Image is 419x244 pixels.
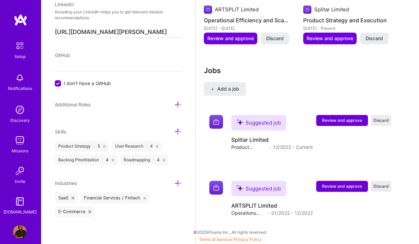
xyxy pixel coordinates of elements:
[13,103,27,117] img: discovery
[211,85,239,92] span: Add a job
[55,154,118,165] div: Backlog Prioritization 4
[234,237,261,242] a: Privacy Policy
[94,143,95,149] span: |
[55,193,78,204] div: SaaS
[231,209,264,217] span: Operations Specialist
[303,5,311,14] img: Company logo
[8,85,32,92] div: Notifications
[13,71,27,85] img: bell
[13,133,27,147] img: teamwork
[269,143,270,151] span: ·
[55,180,77,186] span: Industries
[55,206,95,217] div: E-Commerce
[55,1,74,7] span: LinkedIn
[231,136,313,143] h4: Splitar Limited
[322,183,362,189] span: Review and approve
[204,25,289,32] div: [DATE] - [DATE]
[207,35,254,42] span: Review and approve
[209,115,223,129] img: Company logo
[120,154,169,165] div: Roadmapping 4
[11,225,28,239] a: User Avatar
[55,141,109,152] div: Product Strategy 5
[371,181,391,192] button: Discard
[266,35,284,42] span: Discard
[163,159,165,161] i: icon Close
[103,145,106,148] i: icon Close
[13,38,27,53] img: setup
[156,145,158,148] i: icon Close
[303,33,357,44] button: Review and approve
[371,115,391,126] button: Discard
[316,115,368,126] button: Review and approve
[231,181,286,196] div: Suggested job
[373,183,389,189] span: Discard
[14,53,26,60] div: Setup
[360,33,389,44] button: Discard
[204,82,246,96] button: Add a job
[314,6,349,13] div: Splitar Limited
[204,33,257,44] button: Review and approve
[55,9,182,21] p: Including your LinkedIn helps you to get relevant mission recommendations.
[199,237,231,242] a: Terms of Service
[72,197,74,199] i: icon Close
[211,87,214,91] i: icon PlusBlack
[13,164,27,178] img: Invite
[237,119,243,125] i: icon SuggestedTeams
[307,35,353,42] span: Review and approve
[153,157,154,163] span: |
[41,223,419,241] div: © 2025 ATeams Inc., All rights reserved.
[303,25,389,32] div: [DATE] - Present
[14,14,27,26] img: logo
[215,6,259,13] div: ARTSPLIT Limited
[12,147,28,154] div: Missions
[209,181,223,195] img: Company logo
[261,33,289,44] button: Discard
[373,117,389,123] span: Discard
[366,35,383,42] span: Discard
[55,102,90,107] span: Additional Roles
[231,115,286,130] div: Suggested job
[55,52,70,58] span: GitHub
[112,159,114,161] i: icon Close
[112,141,162,152] div: User Research 4
[204,66,397,75] h3: Jobs
[15,178,25,185] div: Invite
[64,80,111,87] span: I don't have a GitHub
[204,5,212,14] img: Company logo
[88,210,91,213] i: icon Close
[267,209,269,217] span: ·
[204,16,289,25] h4: Operational Efficiency and Scalability
[316,181,368,192] button: Review and approve
[10,117,30,124] div: Discovery
[237,185,243,191] i: icon SuggestedTeams
[13,225,27,239] img: User Avatar
[55,129,66,135] span: Skills
[13,195,27,208] img: guide book
[144,197,146,199] i: icon Close
[199,237,261,242] span: |
[271,209,313,217] span: 01/2022 - 12/2022
[303,16,389,25] h4: Product Strategy and Execution
[3,208,37,216] div: [DOMAIN_NAME]
[273,143,313,151] span: 12/2022 - Current
[102,157,103,163] span: |
[322,117,362,123] span: Review and approve
[231,143,266,151] span: Product Manager
[146,143,147,149] span: |
[81,193,150,204] div: Financial Services / Fintech
[231,202,313,209] h4: ARTSPLIT Limited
